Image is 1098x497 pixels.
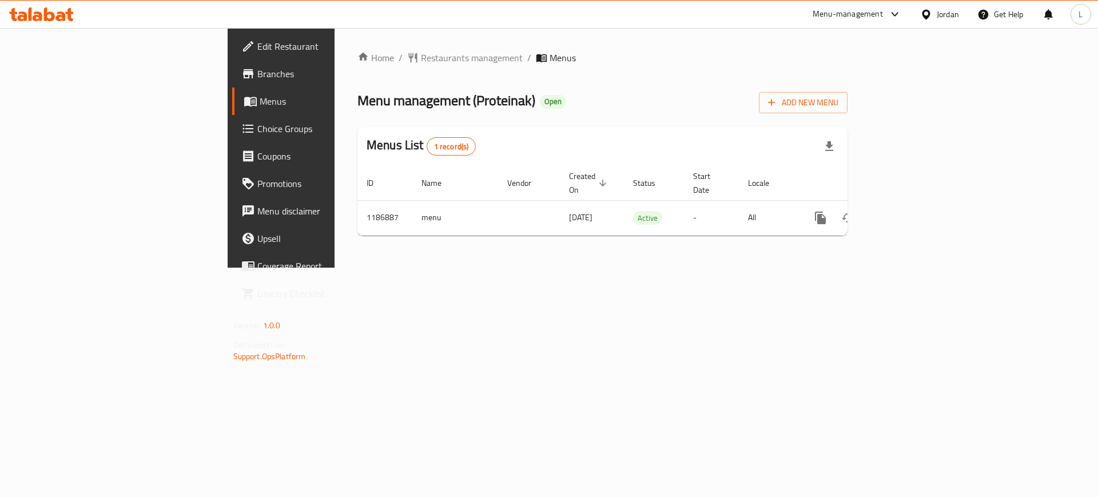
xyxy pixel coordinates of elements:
button: Add New Menu [759,92,848,113]
td: All [739,200,798,235]
a: Upsell [232,225,411,252]
span: Branches [257,67,402,81]
span: Created On [569,169,610,197]
span: [DATE] [569,210,592,225]
span: Get support on: [233,337,286,352]
span: 1.0.0 [263,318,281,333]
span: Coverage Report [257,259,402,273]
th: Actions [798,166,926,201]
span: Menus [260,94,402,108]
span: Version: [233,318,261,333]
span: Menus [550,51,576,65]
button: more [807,204,834,232]
span: Active [633,212,662,225]
td: - [684,200,739,235]
span: Add New Menu [768,96,838,110]
span: Grocery Checklist [257,287,402,300]
span: Start Date [693,169,725,197]
span: Locale [748,176,784,190]
span: 1 record(s) [427,141,476,152]
span: Upsell [257,232,402,245]
div: Total records count [427,137,476,156]
td: menu [412,200,498,235]
span: Restaurants management [421,51,523,65]
a: Choice Groups [232,115,411,142]
span: ID [367,176,388,190]
a: Promotions [232,170,411,197]
span: L [1079,8,1083,21]
div: Active [633,211,662,225]
span: Promotions [257,177,402,190]
span: Name [421,176,456,190]
div: Open [540,95,566,109]
div: Menu-management [813,7,883,21]
span: Status [633,176,670,190]
button: Change Status [834,204,862,232]
span: Choice Groups [257,122,402,136]
a: Branches [232,60,411,88]
span: Menu disclaimer [257,204,402,218]
div: Jordan [937,8,959,21]
a: Coverage Report [232,252,411,280]
nav: breadcrumb [357,51,848,65]
a: Menu disclaimer [232,197,411,225]
a: Edit Restaurant [232,33,411,60]
span: Coupons [257,149,402,163]
table: enhanced table [357,166,926,236]
span: Edit Restaurant [257,39,402,53]
a: Restaurants management [407,51,523,65]
span: Vendor [507,176,546,190]
a: Coupons [232,142,411,170]
a: Grocery Checklist [232,280,411,307]
h2: Menus List [367,137,476,156]
span: Menu management ( Proteinak ) [357,88,535,113]
a: Menus [232,88,411,115]
span: Open [540,97,566,106]
li: / [527,51,531,65]
div: Export file [815,133,843,160]
a: Support.OpsPlatform [233,349,306,364]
